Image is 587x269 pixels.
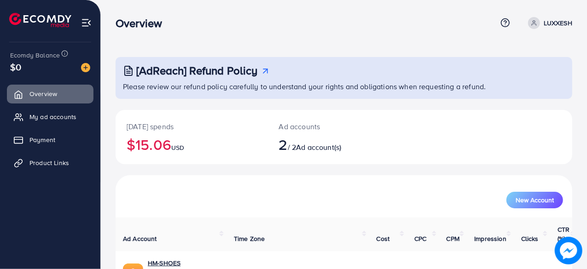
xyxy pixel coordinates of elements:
a: My ad accounts [7,108,93,126]
h2: $15.06 [127,136,257,153]
span: Impression [474,234,506,243]
a: HM-SHOES [148,258,180,268]
img: logo [9,13,71,27]
p: Please review our refund policy carefully to understand your rights and obligations when requesti... [123,81,567,92]
span: My ad accounts [29,112,76,121]
span: Ad account(s) [296,142,341,152]
h3: [AdReach] Refund Policy [136,64,258,77]
a: Payment [7,131,93,149]
span: $0 [10,60,21,74]
span: Clicks [521,234,539,243]
img: image [81,63,90,72]
span: Ecomdy Balance [10,51,60,60]
span: CPM [447,234,459,243]
span: Ad Account [123,234,157,243]
p: LUXXESH [544,17,572,29]
a: LUXXESH [524,17,572,29]
span: Payment [29,135,55,144]
a: Overview [7,85,93,103]
h2: / 2 [279,136,371,153]
p: Ad accounts [279,121,371,132]
span: USD [171,143,184,152]
h3: Overview [116,17,169,30]
span: Cost [377,234,390,243]
span: Product Links [29,158,69,167]
img: menu [81,17,92,28]
span: CTR (%) [558,225,570,243]
span: Overview [29,89,57,98]
span: CPC [414,234,426,243]
img: image [555,237,582,264]
span: 2 [279,134,288,155]
a: Product Links [7,154,93,172]
p: [DATE] spends [127,121,257,132]
button: New Account [506,192,563,208]
span: Time Zone [234,234,265,243]
span: New Account [516,197,554,203]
